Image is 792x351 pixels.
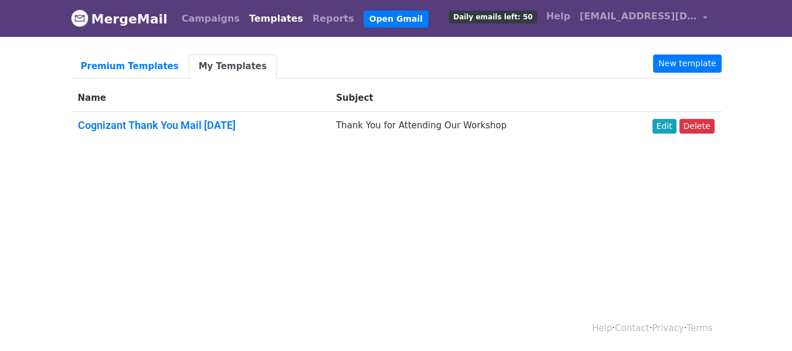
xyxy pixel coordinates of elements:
[615,323,649,333] a: Contact
[329,84,607,112] th: Subject
[71,6,168,31] a: MergeMail
[71,84,329,112] th: Name
[449,11,536,23] span: Daily emails left: 50
[592,323,612,333] a: Help
[177,7,244,30] a: Campaigns
[652,323,684,333] a: Privacy
[71,54,189,79] a: Premium Templates
[244,7,308,30] a: Templates
[686,323,712,333] a: Terms
[444,5,541,28] a: Daily emails left: 50
[189,54,277,79] a: My Templates
[652,119,677,134] a: Edit
[363,11,429,28] a: Open Gmail
[308,7,359,30] a: Reports
[653,54,721,73] a: New template
[580,9,697,23] span: [EMAIL_ADDRESS][DOMAIN_NAME]
[329,112,607,144] td: Thank You for Attending Our Workshop
[679,119,715,134] a: Delete
[575,5,712,32] a: [EMAIL_ADDRESS][DOMAIN_NAME]
[71,9,89,27] img: MergeMail logo
[78,119,236,131] a: Cognizant Thank You Mail [DATE]
[542,5,575,28] a: Help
